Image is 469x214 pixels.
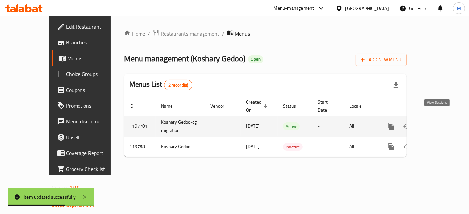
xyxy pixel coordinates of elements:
a: Coupons [52,82,127,98]
button: more [383,119,399,134]
div: Menu-management [274,4,314,12]
button: Change Status [399,139,415,155]
div: Export file [388,77,404,93]
div: Open [248,55,263,63]
td: Koshary Gedoo [156,137,205,157]
span: Branches [66,39,122,46]
td: - [312,137,344,157]
span: [DATE] [246,142,260,151]
td: Koshary Gedoo-cg migration [156,116,205,137]
div: Item updated successfully [24,193,76,201]
td: - [312,116,344,137]
a: Upsell [52,129,127,145]
td: 119758 [124,137,156,157]
span: Open [248,56,263,62]
span: Edit Restaurant [66,23,122,31]
span: Created On [246,98,270,114]
div: Total records count [164,80,193,90]
a: Promotions [52,98,127,114]
span: Coverage Report [66,149,122,157]
span: Menus [68,54,122,62]
td: 1197701 [124,116,156,137]
button: Change Status [399,119,415,134]
span: Menus [235,30,250,38]
span: Choice Groups [66,70,122,78]
a: Branches [52,35,127,50]
span: 1.0.0 [70,183,80,192]
a: Grocery Checklist [52,161,127,177]
span: Grocery Checklist [66,165,122,173]
span: Status [283,102,304,110]
span: Inactive [283,143,303,151]
span: Restaurants management [161,30,219,38]
span: Add New Menu [361,56,401,64]
nav: breadcrumb [124,29,407,38]
a: Edit Restaurant [52,19,127,35]
span: Menu management ( Koshary Gedoo ) [124,51,245,66]
h2: Menus List [129,79,192,90]
li: / [148,30,150,38]
a: Menus [52,50,127,66]
a: Coverage Report [52,145,127,161]
span: Menu disclaimer [66,118,122,125]
span: Locale [349,102,370,110]
button: Add New Menu [356,54,407,66]
span: Start Date [318,98,336,114]
span: Active [283,123,300,130]
a: Menu disclaimer [52,114,127,129]
span: Version: [52,183,69,192]
button: more [383,139,399,155]
span: Upsell [66,133,122,141]
a: Choice Groups [52,66,127,82]
span: ID [129,102,142,110]
th: Actions [378,96,452,116]
span: Name [161,102,181,110]
span: Vendor [210,102,233,110]
span: 2 record(s) [164,82,192,88]
span: Coupons [66,86,122,94]
span: [DATE] [246,122,260,130]
div: [GEOGRAPHIC_DATA] [345,5,389,12]
li: / [222,30,224,38]
span: M [457,5,461,12]
span: Promotions [66,102,122,110]
a: Restaurants management [153,29,219,38]
td: All [344,137,378,157]
table: enhanced table [124,96,452,157]
td: All [344,116,378,137]
a: Home [124,30,145,38]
